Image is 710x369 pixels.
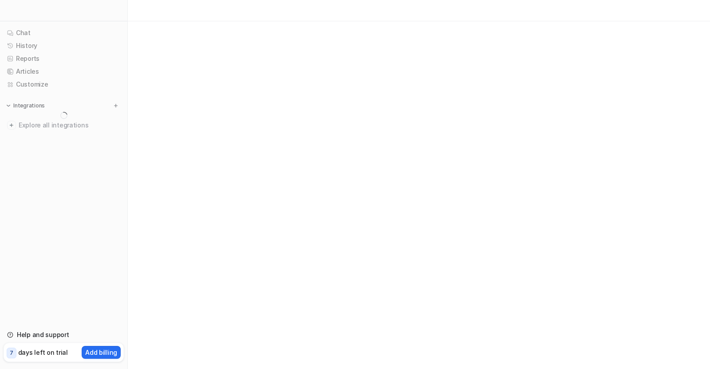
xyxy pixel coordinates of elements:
a: Customize [4,78,124,91]
a: Chat [4,27,124,39]
a: History [4,40,124,52]
img: explore all integrations [7,121,16,130]
button: Add billing [82,346,121,359]
img: menu_add.svg [113,103,119,109]
a: Explore all integrations [4,119,124,131]
p: days left on trial [18,348,68,357]
p: Integrations [13,102,45,109]
span: Explore all integrations [19,118,120,132]
a: Help and support [4,329,124,341]
a: Articles [4,65,124,78]
p: Add billing [85,348,117,357]
img: expand menu [5,103,12,109]
p: 7 [10,349,13,357]
a: Reports [4,52,124,65]
button: Integrations [4,101,47,110]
